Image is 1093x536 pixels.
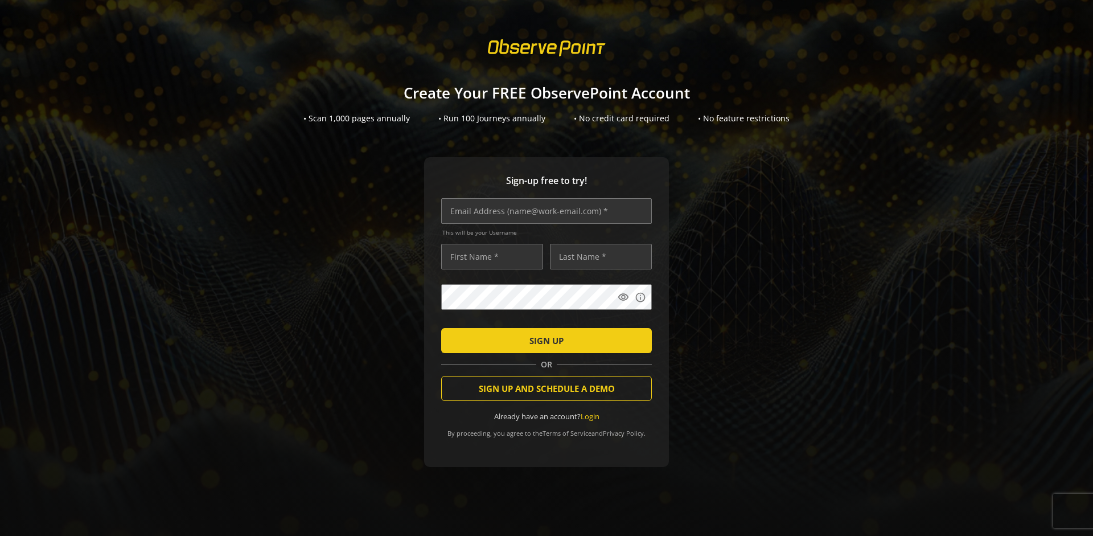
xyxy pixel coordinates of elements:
a: Login [581,411,599,422]
span: Sign-up free to try! [441,174,652,187]
span: SIGN UP [529,330,564,351]
div: • Run 100 Journeys annually [438,113,545,124]
div: • No credit card required [574,113,669,124]
div: • Scan 1,000 pages annually [303,113,410,124]
span: This will be your Username [442,228,652,236]
button: SIGN UP [441,328,652,353]
span: SIGN UP AND SCHEDULE A DEMO [479,378,615,399]
span: OR [536,359,557,370]
div: • No feature restrictions [698,113,790,124]
div: By proceeding, you agree to the and . [441,422,652,437]
mat-icon: visibility [618,292,629,303]
div: Already have an account? [441,411,652,422]
a: Terms of Service [543,429,591,437]
button: SIGN UP AND SCHEDULE A DEMO [441,376,652,401]
mat-icon: info [635,292,646,303]
input: Email Address (name@work-email.com) * [441,198,652,224]
input: First Name * [441,244,543,269]
input: Last Name * [550,244,652,269]
a: Privacy Policy [603,429,644,437]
